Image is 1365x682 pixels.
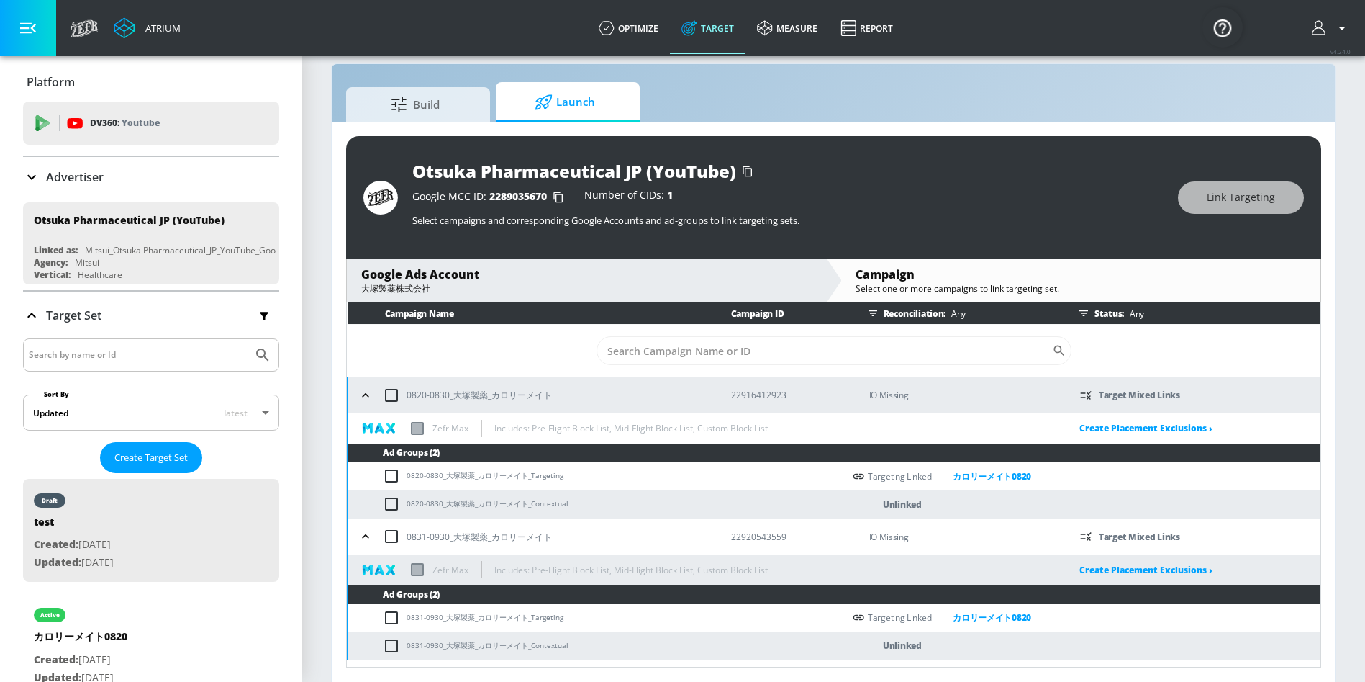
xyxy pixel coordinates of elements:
[597,336,1052,365] input: Search Campaign Name or ID
[1073,302,1320,324] div: Status:
[856,266,1306,282] div: Campaign
[23,157,279,197] div: Advertiser
[667,188,673,202] span: 1
[34,244,78,256] div: Linked as:
[27,74,75,90] p: Platform
[432,421,468,436] p: Zefr Max
[945,306,966,321] p: Any
[224,407,248,419] span: latest
[670,2,745,54] a: Target
[34,537,78,551] span: Created:
[348,585,1320,604] th: Ad Groups (2)
[489,189,547,203] span: 2289035670
[29,346,247,364] input: Search by name or Id
[23,479,279,582] div: drafttestCreated:[DATE]Updated:[DATE]
[122,115,160,130] p: Youtube
[868,609,1031,626] div: Targeting Linked
[731,529,846,544] p: 22920543559
[1330,48,1351,55] span: v 4.24.0
[140,22,181,35] div: Atrium
[494,421,768,436] p: Includes: Pre-Flight Block List, Mid-Flight Block List, Custom Block List
[46,308,101,323] p: Target Set
[23,202,279,284] div: Otsuka Pharmaceutical JP (YouTube)Linked as:Mitsui_Otsuka Pharmaceutical_JP_YouTube_GoogleAdsAgen...
[90,115,160,131] p: DV360:
[34,652,78,666] span: Created:
[348,632,843,660] td: 0831-0930_大塚製薬_カロリーメイト_Contextual
[100,442,202,473] button: Create Target Set
[856,282,1306,295] div: Select one or more campaigns to link targeting set.
[42,497,58,504] div: draft
[829,2,904,54] a: Report
[510,85,620,120] span: Launch
[347,259,826,302] div: Google Ads Account大塚製薬株式会社
[23,62,279,102] div: Platform
[869,387,1058,403] p: IO Missing
[868,468,1031,485] div: Targeting Linked
[23,102,279,145] div: DV360: Youtube
[85,244,303,256] div: Mitsui_Otsuka Pharmaceutical_JP_YouTube_GoogleAds
[360,87,470,122] span: Build
[1124,306,1144,321] p: Any
[587,2,670,54] a: optimize
[597,336,1071,365] div: Search CID Name or Number
[883,496,922,513] p: Unlinked
[1202,7,1243,48] button: Open Resource Center
[432,562,468,578] p: Zefr Max
[708,302,846,325] th: Campaign ID
[584,190,673,205] div: Number of CIDs:
[114,449,188,466] span: Create Target Set
[33,407,68,419] div: Updated
[931,609,1031,626] a: カロリーメイト0820
[75,256,99,269] div: Mitsui
[862,302,1058,324] div: Reconciliation:
[34,629,127,651] div: カロリーメイト0820
[348,604,843,632] td: 0831-0930_大塚製薬_カロリーメイト_Targeting
[348,462,843,490] td: 0820-0830_大塚製薬_カロリーメイト_Targeting
[931,468,1031,485] a: カロリーメイト0820
[1099,387,1180,403] p: Target Mixed Links
[34,536,114,554] p: [DATE]
[34,256,68,269] div: Agency:
[78,269,122,281] div: Healthcare
[34,515,114,536] div: test
[1099,529,1180,545] p: Target Mixed Links
[412,159,736,183] div: Otsuka Pharmaceutical JP (YouTube)
[40,611,60,619] div: active
[869,529,1058,545] p: IO Missing
[348,490,843,519] td: 0820-0830_大塚製薬_カロリーメイト_Contextual
[34,554,114,572] p: [DATE]
[1079,422,1212,434] a: Create Placement Exclusions ›
[494,562,768,578] p: Includes: Pre-Flight Block List, Mid-Flight Block List, Custom Block List
[114,17,181,39] a: Atrium
[34,651,127,669] p: [DATE]
[41,390,72,399] label: Sort By
[407,387,552,403] p: 0820-0830_大塚製薬_カロリーメイト
[361,266,812,282] div: Google Ads Account
[731,387,846,403] p: 22916412923
[348,302,708,325] th: Campaign Name
[34,269,71,281] div: Vertical:
[407,529,552,544] p: 0831-0930_大塚製薬_カロリーメイト
[1079,564,1212,576] a: Create Placement Exclusions ›
[361,282,812,295] div: 大塚製薬株式会社
[34,555,81,569] span: Updated:
[745,2,829,54] a: measure
[412,214,1164,227] p: Select campaigns and corresponding Google Accounts and ad-groups to link targeting sets.
[46,169,104,185] p: Advertiser
[348,444,1320,462] th: Ad Groups (2)
[883,637,922,654] p: Unlinked
[412,190,570,205] div: Google MCC ID:
[34,213,225,227] div: Otsuka Pharmaceutical JP (YouTube)
[23,292,279,339] div: Target Set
